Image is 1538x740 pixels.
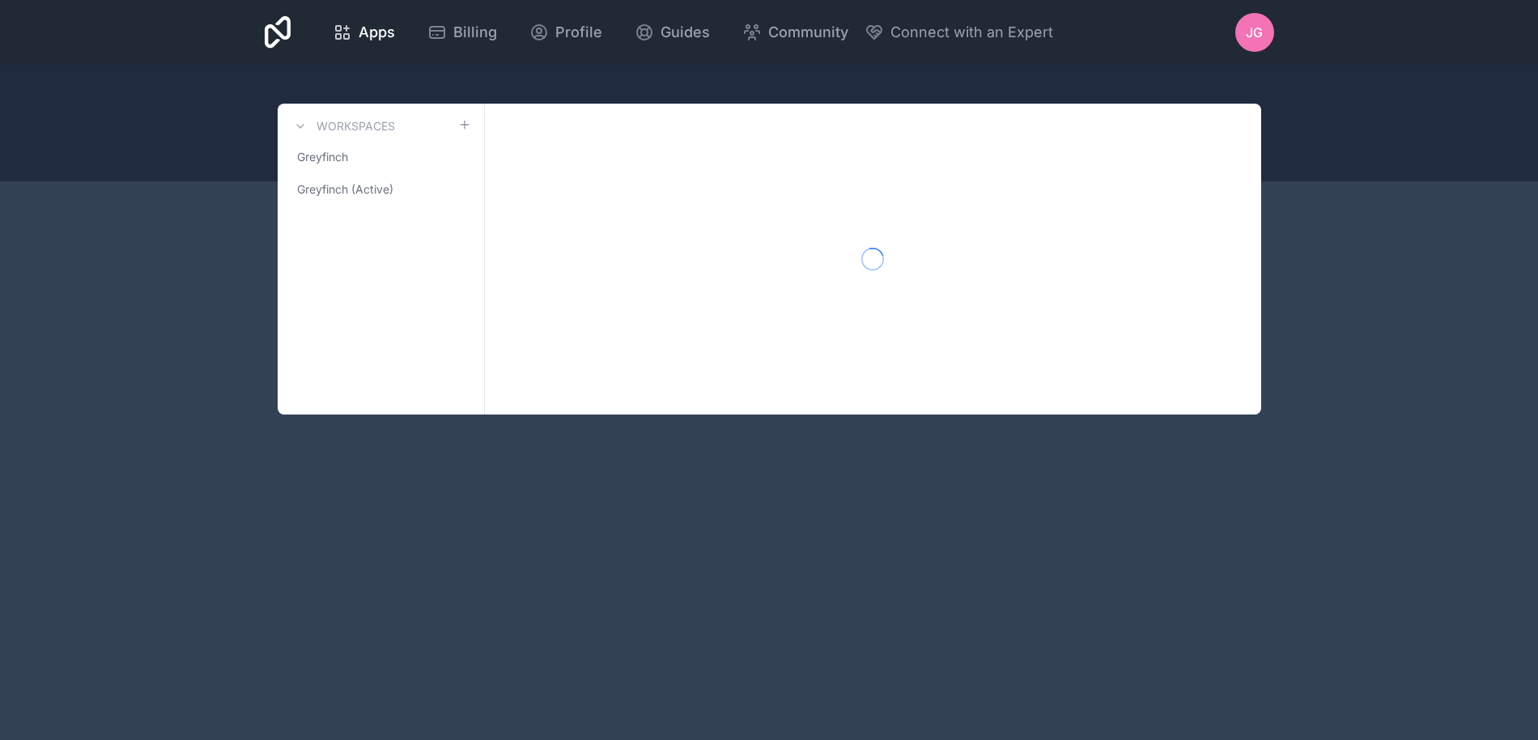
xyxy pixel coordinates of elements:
a: Workspaces [291,117,395,136]
a: Profile [516,15,615,50]
a: Guides [622,15,723,50]
span: Greyfinch (Active) [297,181,393,198]
span: Connect with an Expert [890,21,1053,44]
a: Greyfinch (Active) [291,175,471,204]
span: Profile [555,21,602,44]
span: JG [1246,23,1263,42]
a: Community [729,15,861,50]
a: Greyfinch [291,142,471,172]
button: Connect with an Expert [865,21,1053,44]
span: Community [768,21,848,44]
h3: Workspaces [317,118,395,134]
span: Billing [453,21,497,44]
span: Guides [661,21,710,44]
span: Greyfinch [297,149,348,165]
span: Apps [359,21,395,44]
a: Apps [320,15,408,50]
a: Billing [414,15,510,50]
